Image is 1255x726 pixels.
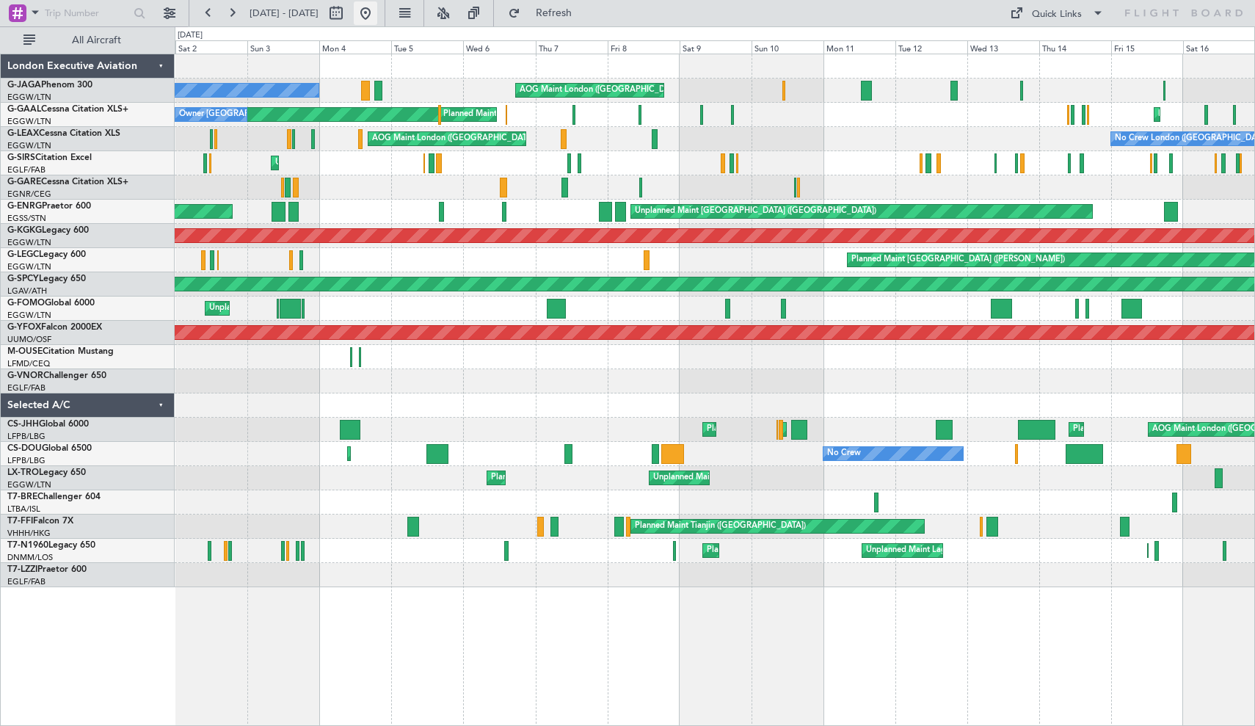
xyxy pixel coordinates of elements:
[7,468,39,477] span: LX-TRO
[895,40,967,54] div: Tue 12
[463,40,535,54] div: Wed 6
[7,237,51,248] a: EGGW/LTN
[7,347,114,356] a: M-OUSECitation Mustang
[7,164,46,175] a: EGLF/FAB
[175,40,247,54] div: Sat 2
[7,178,41,186] span: G-GARE
[7,347,43,356] span: M-OUSE
[7,105,128,114] a: G-GAALCessna Citation XLS+
[7,468,86,477] a: LX-TROLegacy 650
[7,189,51,200] a: EGNR/CEG
[1032,7,1082,22] div: Quick Links
[275,152,517,174] div: Unplanned Maint [GEOGRAPHIC_DATA] ([GEOGRAPHIC_DATA])
[501,1,589,25] button: Refresh
[707,418,938,440] div: Planned Maint [GEOGRAPHIC_DATA] ([GEOGRAPHIC_DATA])
[7,420,89,429] a: CS-JHHGlobal 6000
[7,323,102,332] a: G-YFOXFalcon 2000EX
[7,576,46,587] a: EGLF/FAB
[7,493,101,501] a: T7-BREChallenger 604
[7,92,51,103] a: EGGW/LTN
[7,444,92,453] a: CS-DOUGlobal 6500
[7,250,39,259] span: G-LEGC
[680,40,752,54] div: Sat 9
[7,504,40,515] a: LTBA/ISL
[7,299,95,308] a: G-FOMOGlobal 6000
[209,297,451,319] div: Unplanned Maint [GEOGRAPHIC_DATA] ([GEOGRAPHIC_DATA])
[7,129,120,138] a: G-LEAXCessna Citation XLS
[7,310,51,321] a: EGGW/LTN
[653,467,895,489] div: Unplanned Maint [GEOGRAPHIC_DATA] ([GEOGRAPHIC_DATA])
[866,540,1113,562] div: Unplanned Maint Lagos ([GEOGRAPHIC_DATA][PERSON_NAME])
[45,2,129,24] input: Trip Number
[7,81,92,90] a: G-JAGAPhenom 300
[536,40,608,54] div: Thu 7
[7,299,45,308] span: G-FOMO
[707,540,859,562] div: Planned Maint Lagos ([PERSON_NAME])
[443,104,617,126] div: Planned Maint Oxford ([GEOGRAPHIC_DATA])
[7,371,43,380] span: G-VNOR
[7,178,128,186] a: G-GARECessna Citation XLS+
[608,40,680,54] div: Fri 8
[7,323,41,332] span: G-YFOX
[752,40,823,54] div: Sun 10
[7,444,42,453] span: CS-DOU
[250,7,319,20] span: [DATE] - [DATE]
[7,81,41,90] span: G-JAGA
[7,226,42,235] span: G-KGKG
[179,104,382,126] div: Owner [GEOGRAPHIC_DATA] ([GEOGRAPHIC_DATA])
[823,40,895,54] div: Mon 11
[7,479,51,490] a: EGGW/LTN
[7,129,39,138] span: G-LEAX
[491,467,722,489] div: Planned Maint [GEOGRAPHIC_DATA] ([GEOGRAPHIC_DATA])
[7,213,46,224] a: EGSS/STN
[7,541,95,550] a: T7-N1960Legacy 650
[635,200,876,222] div: Unplanned Maint [GEOGRAPHIC_DATA] ([GEOGRAPHIC_DATA])
[7,517,73,526] a: T7-FFIFalcon 7X
[7,250,86,259] a: G-LEGCLegacy 600
[7,382,46,393] a: EGLF/FAB
[7,371,106,380] a: G-VNORChallenger 650
[7,140,51,151] a: EGGW/LTN
[1111,40,1183,54] div: Fri 15
[7,286,47,297] a: LGAV/ATH
[1039,40,1111,54] div: Thu 14
[7,153,92,162] a: G-SIRSCitation Excel
[7,565,37,574] span: T7-LZZI
[7,493,37,501] span: T7-BRE
[827,443,861,465] div: No Crew
[7,517,33,526] span: T7-FFI
[520,79,684,101] div: AOG Maint London ([GEOGRAPHIC_DATA])
[7,261,51,272] a: EGGW/LTN
[7,202,42,211] span: G-ENRG
[635,515,806,537] div: Planned Maint Tianjin ([GEOGRAPHIC_DATA])
[7,541,48,550] span: T7-N1960
[7,202,91,211] a: G-ENRGPraetor 600
[38,35,155,46] span: All Aircraft
[1183,40,1255,54] div: Sat 16
[7,334,51,345] a: UUMO/OSF
[523,8,585,18] span: Refresh
[7,455,46,466] a: LFPB/LBG
[7,565,87,574] a: T7-LZZIPraetor 600
[7,105,41,114] span: G-GAAL
[178,29,203,42] div: [DATE]
[7,552,53,563] a: DNMM/LOS
[372,128,536,150] div: AOG Maint London ([GEOGRAPHIC_DATA])
[967,40,1039,54] div: Wed 13
[247,40,319,54] div: Sun 3
[7,116,51,127] a: EGGW/LTN
[16,29,159,52] button: All Aircraft
[7,528,51,539] a: VHHH/HKG
[319,40,391,54] div: Mon 4
[7,431,46,442] a: LFPB/LBG
[7,153,35,162] span: G-SIRS
[7,275,39,283] span: G-SPCY
[7,275,86,283] a: G-SPCYLegacy 650
[7,226,89,235] a: G-KGKGLegacy 600
[7,358,50,369] a: LFMD/CEQ
[851,249,1065,271] div: Planned Maint [GEOGRAPHIC_DATA] ([PERSON_NAME])
[7,420,39,429] span: CS-JHH
[1003,1,1111,25] button: Quick Links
